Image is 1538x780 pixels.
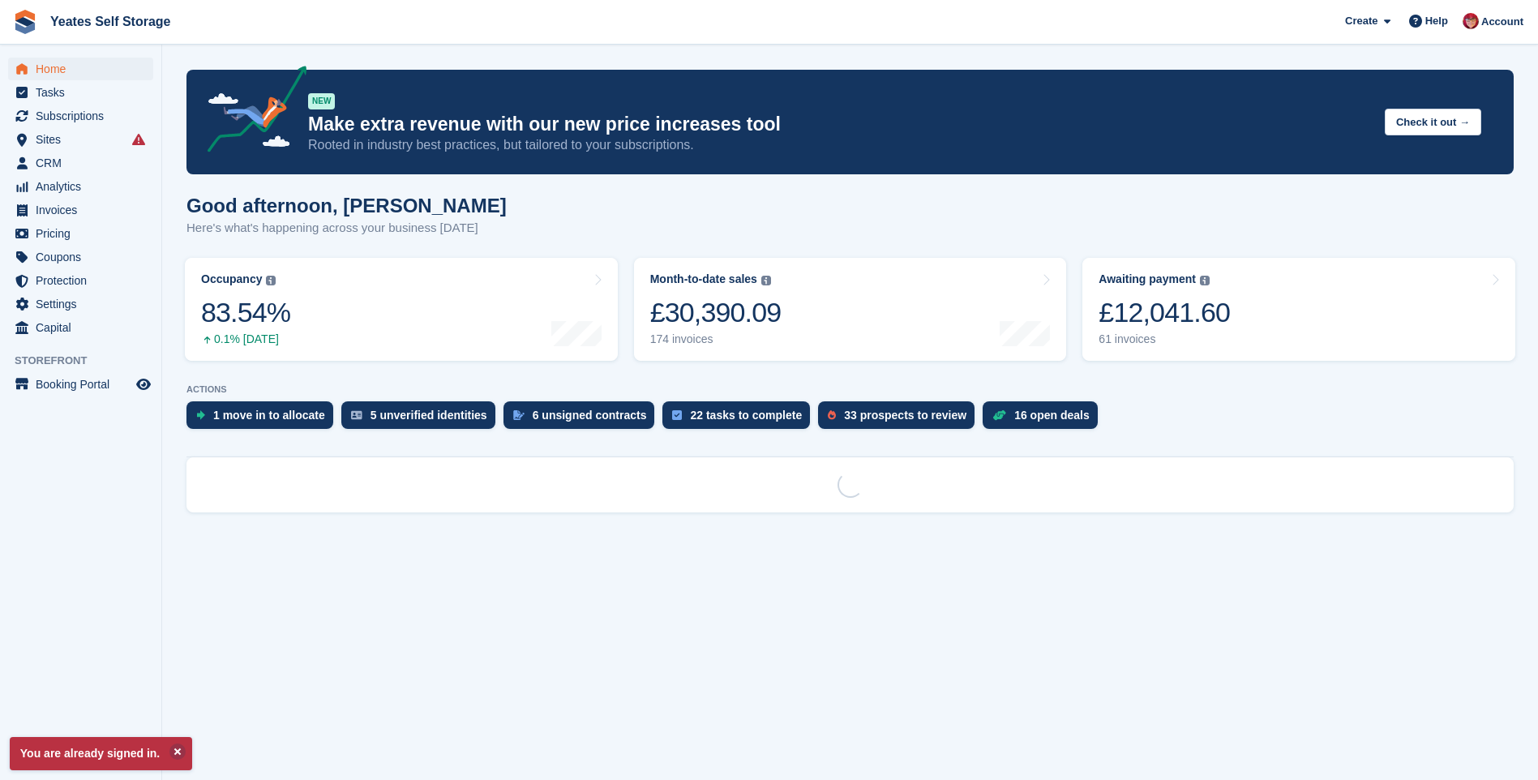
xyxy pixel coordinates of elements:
[36,373,133,396] span: Booking Portal
[36,152,133,174] span: CRM
[8,128,153,151] a: menu
[36,128,133,151] span: Sites
[371,409,487,422] div: 5 unverified identities
[8,175,153,198] a: menu
[1463,13,1479,29] img: Wendie Tanner
[341,401,503,437] a: 5 unverified identities
[650,332,782,346] div: 174 invoices
[503,401,663,437] a: 6 unsigned contracts
[201,332,290,346] div: 0.1% [DATE]
[828,410,836,420] img: prospect-51fa495bee0391a8d652442698ab0144808aea92771e9ea1ae160a38d050c398.svg
[213,409,325,422] div: 1 move in to allocate
[662,401,818,437] a: 22 tasks to complete
[266,276,276,285] img: icon-info-grey-7440780725fd019a000dd9b08b2336e03edf1995a4989e88bcd33f0948082b44.svg
[1099,296,1230,329] div: £12,041.60
[36,246,133,268] span: Coupons
[1425,13,1448,29] span: Help
[513,410,525,420] img: contract_signature_icon-13c848040528278c33f63329250d36e43548de30e8caae1d1a13099fd9432cc5.svg
[36,81,133,104] span: Tasks
[992,409,1006,421] img: deal-1b604bf984904fb50ccaf53a9ad4b4a5d6e5aea283cecdc64d6e3604feb123c2.svg
[36,175,133,198] span: Analytics
[8,152,153,174] a: menu
[36,316,133,339] span: Capital
[36,269,133,292] span: Protection
[1200,276,1210,285] img: icon-info-grey-7440780725fd019a000dd9b08b2336e03edf1995a4989e88bcd33f0948082b44.svg
[1014,409,1090,422] div: 16 open deals
[8,199,153,221] a: menu
[8,246,153,268] a: menu
[1082,258,1515,361] a: Awaiting payment £12,041.60 61 invoices
[308,136,1372,154] p: Rooted in industry best practices, but tailored to your subscriptions.
[308,113,1372,136] p: Make extra revenue with our new price increases tool
[13,10,37,34] img: stora-icon-8386f47178a22dfd0bd8f6a31ec36ba5ce8667c1dd55bd0f319d3a0aa187defe.svg
[201,296,290,329] div: 83.54%
[650,272,757,286] div: Month-to-date sales
[36,105,133,127] span: Subscriptions
[8,316,153,339] a: menu
[1099,332,1230,346] div: 61 invoices
[134,375,153,394] a: Preview store
[8,58,153,80] a: menu
[672,410,682,420] img: task-75834270c22a3079a89374b754ae025e5fb1db73e45f91037f5363f120a921f8.svg
[8,105,153,127] a: menu
[36,58,133,80] span: Home
[844,409,966,422] div: 33 prospects to review
[8,222,153,245] a: menu
[186,219,507,238] p: Here's what's happening across your business [DATE]
[44,8,178,35] a: Yeates Self Storage
[690,409,802,422] div: 22 tasks to complete
[194,66,307,158] img: price-adjustments-announcement-icon-8257ccfd72463d97f412b2fc003d46551f7dbcb40ab6d574587a9cd5c0d94...
[201,272,262,286] div: Occupancy
[36,199,133,221] span: Invoices
[533,409,647,422] div: 6 unsigned contracts
[1385,109,1481,135] button: Check it out →
[308,93,335,109] div: NEW
[8,373,153,396] a: menu
[36,222,133,245] span: Pricing
[132,133,145,146] i: Smart entry sync failures have occurred
[186,195,507,216] h1: Good afternoon, [PERSON_NAME]
[818,401,983,437] a: 33 prospects to review
[761,276,771,285] img: icon-info-grey-7440780725fd019a000dd9b08b2336e03edf1995a4989e88bcd33f0948082b44.svg
[36,293,133,315] span: Settings
[15,353,161,369] span: Storefront
[634,258,1067,361] a: Month-to-date sales £30,390.09 174 invoices
[8,81,153,104] a: menu
[1099,272,1196,286] div: Awaiting payment
[8,293,153,315] a: menu
[186,384,1514,395] p: ACTIONS
[185,258,618,361] a: Occupancy 83.54% 0.1% [DATE]
[8,269,153,292] a: menu
[983,401,1106,437] a: 16 open deals
[186,401,341,437] a: 1 move in to allocate
[1481,14,1523,30] span: Account
[351,410,362,420] img: verify_identity-adf6edd0f0f0b5bbfe63781bf79b02c33cf7c696d77639b501bdc392416b5a36.svg
[1345,13,1377,29] span: Create
[196,410,205,420] img: move_ins_to_allocate_icon-fdf77a2bb77ea45bf5b3d319d69a93e2d87916cf1d5bf7949dd705db3b84f3ca.svg
[650,296,782,329] div: £30,390.09
[10,737,192,770] p: You are already signed in.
